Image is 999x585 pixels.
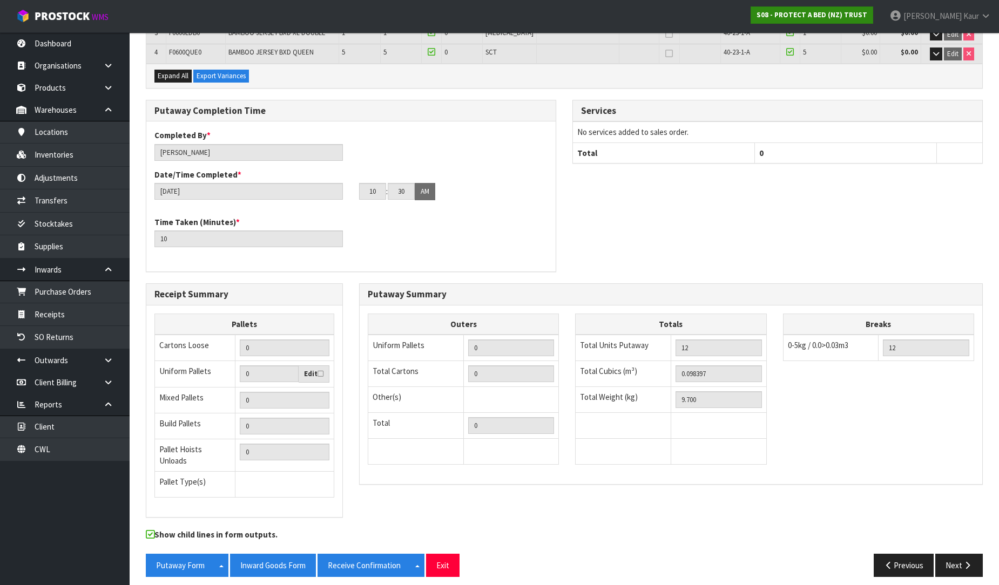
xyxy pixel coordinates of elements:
td: Total Cubics (m³) [576,361,671,387]
input: UNIFORM P + MIXED P + BUILD P [240,444,329,460]
input: Manual [240,339,329,356]
input: TOTAL PACKS [468,417,555,434]
span: 40-23-1-A [724,47,750,57]
td: Other(s) [368,387,464,413]
input: UNIFORM P LINES [468,339,555,356]
button: Previous [874,554,934,577]
input: OUTERS TOTAL = CTN [468,365,555,382]
td: Uniform Pallets [368,335,464,361]
span: 3 [154,28,158,37]
td: Build Pallets [155,413,235,439]
span: BAMBOO JERSEY BXD QUEEN [228,47,314,57]
span: F0600QUE0 [169,47,201,57]
label: Time Taken (Minutes) [154,216,240,228]
td: Cartons Loose [155,335,235,361]
td: : [386,183,388,200]
span: 0-5kg / 0.0>0.03m3 [788,340,848,350]
span: F0600LDB0 [169,28,200,37]
td: Pallet Hoists Unloads [155,439,235,471]
input: Manual [240,392,329,409]
span: 1 [342,28,345,37]
input: MM [388,183,415,200]
span: 5 [342,47,345,57]
label: Date/Time Completed [154,169,241,180]
button: Next [935,554,983,577]
th: Pallets [155,314,334,335]
button: Expand All [154,70,192,83]
span: Edit [947,30,959,39]
button: Putaway Form [146,554,215,577]
span: Kaur [963,11,979,21]
span: 5 [383,47,387,57]
button: Export Variances [193,70,249,83]
td: Total Weight (kg) [576,387,671,413]
strong: S08 - PROTECT A BED (NZ) TRUST [757,10,867,19]
label: Completed By [154,130,211,141]
button: Edit [944,28,962,41]
span: 0 [444,28,448,37]
td: No services added to sales order. [573,122,982,142]
span: BAMBOO JERSEY BXD XL DOUBLE [228,28,326,37]
span: 1 [803,28,806,37]
span: ProStock [35,9,90,23]
th: Breaks [783,314,974,335]
span: $0.00 [862,47,877,57]
span: 1 [383,28,387,37]
td: Total Units Putaway [576,335,671,361]
h3: Receipt Summary [154,289,334,300]
h3: Services [581,106,974,116]
button: Edit [944,47,962,60]
span: [PERSON_NAME] [903,11,962,21]
td: Uniform Pallets [155,361,235,387]
td: Total Cartons [368,361,464,387]
span: 5 [803,47,806,57]
strong: $0.00 [901,47,918,57]
input: Uniform Pallets [240,365,299,382]
label: Show child lines in form outputs. [146,529,278,543]
strong: $0.00 [901,28,918,37]
span: [MEDICAL_DATA] [485,28,534,37]
button: Exit [426,554,460,577]
td: Mixed Pallets [155,387,235,413]
span: Expand All [158,71,188,80]
input: Date/Time completed [154,183,343,200]
th: Outers [368,314,559,335]
span: 40-23-1-A [724,28,750,37]
td: Pallet Type(s) [155,471,235,497]
span: 0 [759,148,764,158]
h3: Putaway Summary [368,289,974,300]
span: Edit [947,49,959,58]
span: 0 [444,47,448,57]
button: Receive Confirmation [318,554,411,577]
small: WMS [92,12,109,22]
input: Time Taken [154,230,343,247]
span: 4 [154,47,158,57]
td: Total [368,413,464,439]
button: AM [415,183,435,200]
button: Inward Goods Form [230,554,316,577]
span: SCT [485,47,497,57]
input: HH [359,183,386,200]
th: Total [573,142,755,163]
a: S08 - PROTECT A BED (NZ) TRUST [751,6,873,24]
span: $0.00 [862,28,877,37]
label: Edit [304,369,323,379]
img: cube-alt.png [16,9,30,23]
input: Manual [240,418,329,434]
th: Totals [576,314,766,335]
h3: Putaway Completion Time [154,106,548,116]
